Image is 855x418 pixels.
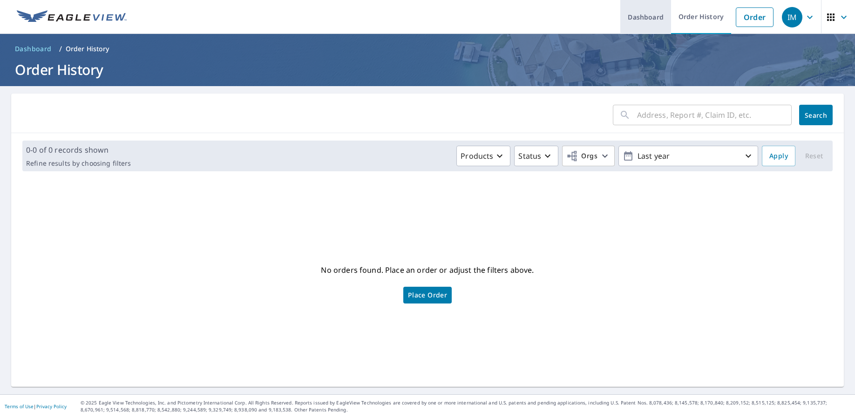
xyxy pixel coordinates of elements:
[769,150,788,162] span: Apply
[321,263,534,277] p: No orders found. Place an order or adjust the filters above.
[456,146,510,166] button: Products
[5,403,34,410] a: Terms of Use
[59,43,62,54] li: /
[736,7,774,27] a: Order
[11,60,844,79] h1: Order History
[566,150,597,162] span: Orgs
[637,102,792,128] input: Address, Report #, Claim ID, etc.
[66,44,109,54] p: Order History
[618,146,758,166] button: Last year
[762,146,795,166] button: Apply
[15,44,52,54] span: Dashboard
[782,7,802,27] div: IM
[461,150,493,162] p: Products
[17,10,127,24] img: EV Logo
[807,111,825,120] span: Search
[26,159,131,168] p: Refine results by choosing filters
[5,404,67,409] p: |
[518,150,541,162] p: Status
[562,146,615,166] button: Orgs
[81,399,850,413] p: © 2025 Eagle View Technologies, Inc. and Pictometry International Corp. All Rights Reserved. Repo...
[11,41,844,56] nav: breadcrumb
[514,146,558,166] button: Status
[634,148,743,164] p: Last year
[36,403,67,410] a: Privacy Policy
[799,105,833,125] button: Search
[408,293,447,297] span: Place Order
[11,41,55,56] a: Dashboard
[403,287,452,303] a: Place Order
[26,144,131,155] p: 0-0 of 0 records shown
